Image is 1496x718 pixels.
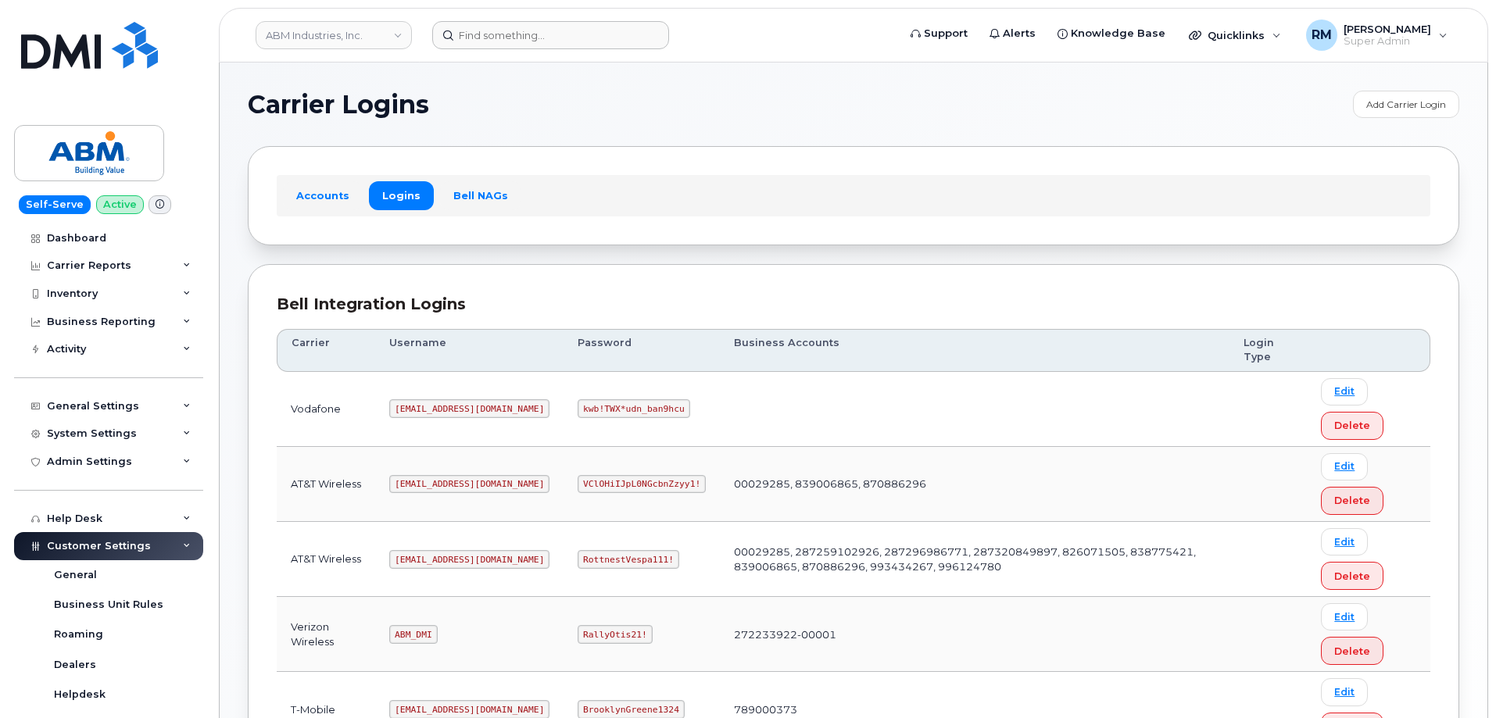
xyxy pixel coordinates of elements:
a: Edit [1321,678,1368,705]
a: Logins [369,181,434,209]
th: Username [375,329,564,372]
span: Delete [1334,569,1370,584]
code: ABM_DMI [389,625,437,644]
th: Carrier [277,329,375,372]
span: Delete [1334,644,1370,659]
code: [EMAIL_ADDRESS][DOMAIN_NAME] [389,475,549,494]
span: Delete [1334,418,1370,433]
a: Add Carrier Login [1353,91,1459,118]
code: RallyOtis21! [578,625,652,644]
code: [EMAIL_ADDRESS][DOMAIN_NAME] [389,399,549,418]
a: Edit [1321,603,1368,630]
th: Password [564,329,720,372]
code: [EMAIL_ADDRESS][DOMAIN_NAME] [389,550,549,569]
button: Delete [1321,412,1383,440]
a: Edit [1321,378,1368,405]
a: Edit [1321,453,1368,480]
td: Verizon Wireless [277,597,375,672]
code: kwb!TWX*udn_ban9hcu [578,399,689,418]
th: Business Accounts [720,329,1229,372]
a: Edit [1321,528,1368,555]
td: 00029285, 287259102926, 287296986771, 287320849897, 826071505, 838775421, 839006865, 870886296, 9... [720,522,1229,597]
span: Carrier Logins [248,93,429,116]
button: Delete [1321,487,1383,515]
span: Delete [1334,493,1370,508]
td: AT&T Wireless [277,522,375,597]
a: Bell NAGs [440,181,521,209]
td: Vodafone [277,372,375,447]
code: RottnestVespa111! [578,550,679,569]
td: AT&T Wireless [277,447,375,522]
th: Login Type [1229,329,1307,372]
code: VClOHiIJpL0NGcbnZzyy1! [578,475,706,494]
td: 00029285, 839006865, 870886296 [720,447,1229,522]
a: Accounts [283,181,363,209]
button: Delete [1321,637,1383,665]
button: Delete [1321,562,1383,590]
td: 272233922-00001 [720,597,1229,672]
div: Bell Integration Logins [277,293,1430,316]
